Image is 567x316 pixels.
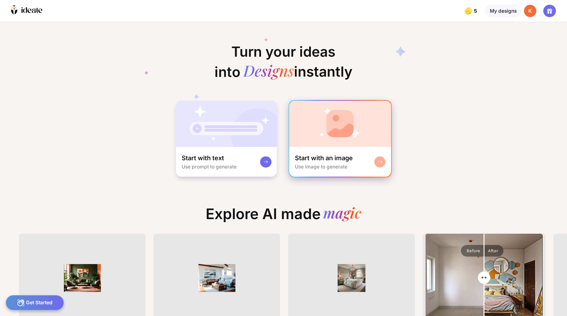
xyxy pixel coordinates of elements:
div: Get Started [6,295,64,310]
img: ThumbnailOceanlivingroom.png [193,264,240,292]
img: startWithImageCardBg.jpg [289,101,391,147]
div: Explore AI made [200,205,367,228]
img: Thumbnailexplore-image9.png [328,264,375,292]
img: startWithTextCardBg.jpg [176,101,277,147]
div: magic [323,205,361,223]
div: Use image to generate [295,164,347,170]
span: 5 [474,8,478,14]
div: My designs [485,5,521,17]
div: K [524,5,537,17]
div: Use prompt to generate [182,164,237,170]
img: ThumbnailRustic%20Jungle.png [59,264,106,292]
div: Start with text [182,154,224,162]
div: Start with an image [295,154,353,162]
